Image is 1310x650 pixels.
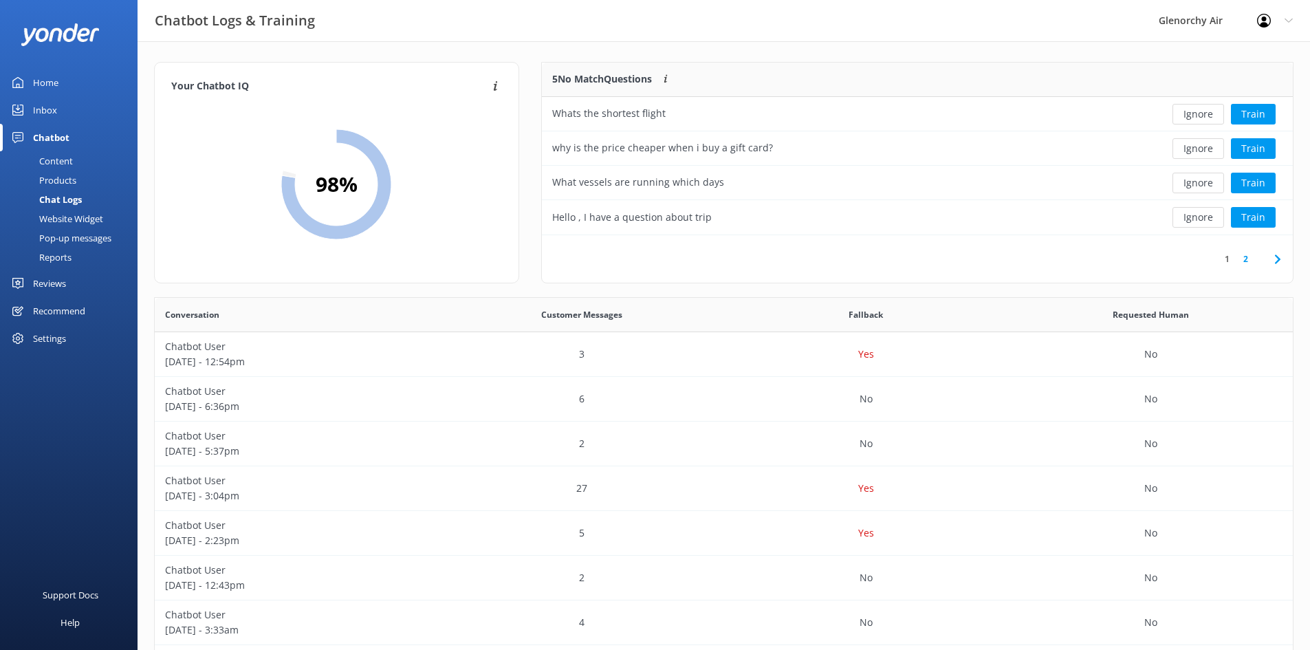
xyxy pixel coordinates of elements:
[165,339,429,354] p: Chatbot User
[316,168,358,201] h2: 98 %
[155,10,315,32] h3: Chatbot Logs & Training
[552,106,666,121] div: Whats the shortest flight
[33,270,66,297] div: Reviews
[171,79,489,94] h4: Your Chatbot IQ
[860,615,873,630] p: No
[1144,436,1157,451] p: No
[165,399,429,414] p: [DATE] - 6:36pm
[552,210,712,225] div: Hello , I have a question about trip
[43,581,98,609] div: Support Docs
[33,124,69,151] div: Chatbot
[165,518,429,533] p: Chatbot User
[579,436,585,451] p: 2
[165,488,429,503] p: [DATE] - 3:04pm
[8,209,103,228] div: Website Widget
[8,171,138,190] a: Products
[579,526,585,541] p: 5
[1236,252,1255,266] a: 2
[542,131,1293,166] div: row
[8,228,111,248] div: Pop-up messages
[8,248,72,267] div: Reports
[21,23,100,46] img: yonder-white-logo.png
[542,200,1293,235] div: row
[1144,347,1157,362] p: No
[165,533,429,548] p: [DATE] - 2:23pm
[1218,252,1236,266] a: 1
[33,297,85,325] div: Recommend
[33,69,58,96] div: Home
[165,607,429,622] p: Chatbot User
[33,96,57,124] div: Inbox
[155,556,1293,600] div: row
[1231,104,1276,124] button: Train
[1144,481,1157,496] p: No
[579,391,585,407] p: 6
[1172,173,1224,193] button: Ignore
[8,190,82,209] div: Chat Logs
[858,481,874,496] p: Yes
[1231,173,1276,193] button: Train
[61,609,80,636] div: Help
[1172,104,1224,124] button: Ignore
[165,444,429,459] p: [DATE] - 5:37pm
[165,622,429,638] p: [DATE] - 3:33am
[165,354,429,369] p: [DATE] - 12:54pm
[8,228,138,248] a: Pop-up messages
[155,422,1293,466] div: row
[155,332,1293,377] div: row
[155,511,1293,556] div: row
[542,97,1293,235] div: grid
[542,166,1293,200] div: row
[165,308,219,321] span: Conversation
[165,578,429,593] p: [DATE] - 12:43pm
[165,563,429,578] p: Chatbot User
[155,600,1293,645] div: row
[165,473,429,488] p: Chatbot User
[552,140,773,155] div: why is the price cheaper when i buy a gift card?
[155,466,1293,511] div: row
[860,391,873,407] p: No
[1231,138,1276,159] button: Train
[849,308,883,321] span: Fallback
[1144,526,1157,541] p: No
[1144,391,1157,407] p: No
[155,377,1293,422] div: row
[1172,138,1224,159] button: Ignore
[8,209,138,228] a: Website Widget
[8,151,73,171] div: Content
[1231,207,1276,228] button: Train
[542,97,1293,131] div: row
[165,384,429,399] p: Chatbot User
[860,436,873,451] p: No
[552,72,652,87] p: 5 No Match Questions
[860,570,873,585] p: No
[33,325,66,352] div: Settings
[165,429,429,444] p: Chatbot User
[1144,570,1157,585] p: No
[8,151,138,171] a: Content
[8,171,76,190] div: Products
[552,175,724,190] div: What vessels are running which days
[8,248,138,267] a: Reports
[858,526,874,541] p: Yes
[579,570,585,585] p: 2
[1144,615,1157,630] p: No
[579,615,585,630] p: 4
[579,347,585,362] p: 3
[1113,308,1189,321] span: Requested Human
[858,347,874,362] p: Yes
[8,190,138,209] a: Chat Logs
[1172,207,1224,228] button: Ignore
[541,308,622,321] span: Customer Messages
[576,481,587,496] p: 27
